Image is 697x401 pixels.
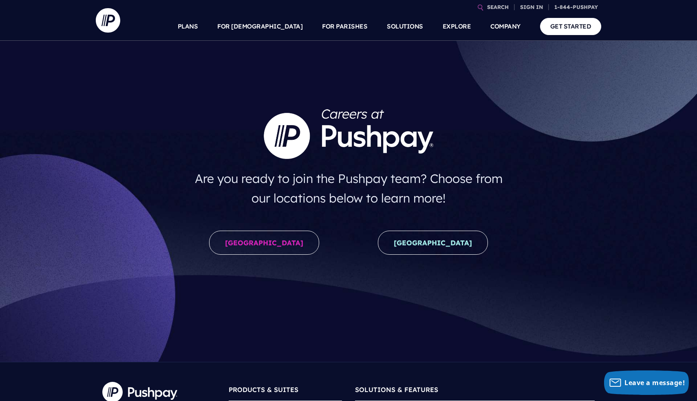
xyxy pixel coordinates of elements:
h6: PRODUCTS & SUITES [229,382,342,401]
span: Leave a message! [624,378,685,387]
a: GET STARTED [540,18,602,35]
a: [GEOGRAPHIC_DATA] [209,231,319,255]
a: [GEOGRAPHIC_DATA] [378,231,488,255]
button: Leave a message! [604,370,689,395]
a: PLANS [178,12,198,41]
a: FOR PARISHES [322,12,367,41]
a: EXPLORE [443,12,471,41]
h6: SOLUTIONS & FEATURES [355,382,595,401]
h4: Are you ready to join the Pushpay team? Choose from our locations below to learn more! [187,165,511,211]
a: FOR [DEMOGRAPHIC_DATA] [217,12,302,41]
a: SOLUTIONS [387,12,423,41]
a: COMPANY [490,12,521,41]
